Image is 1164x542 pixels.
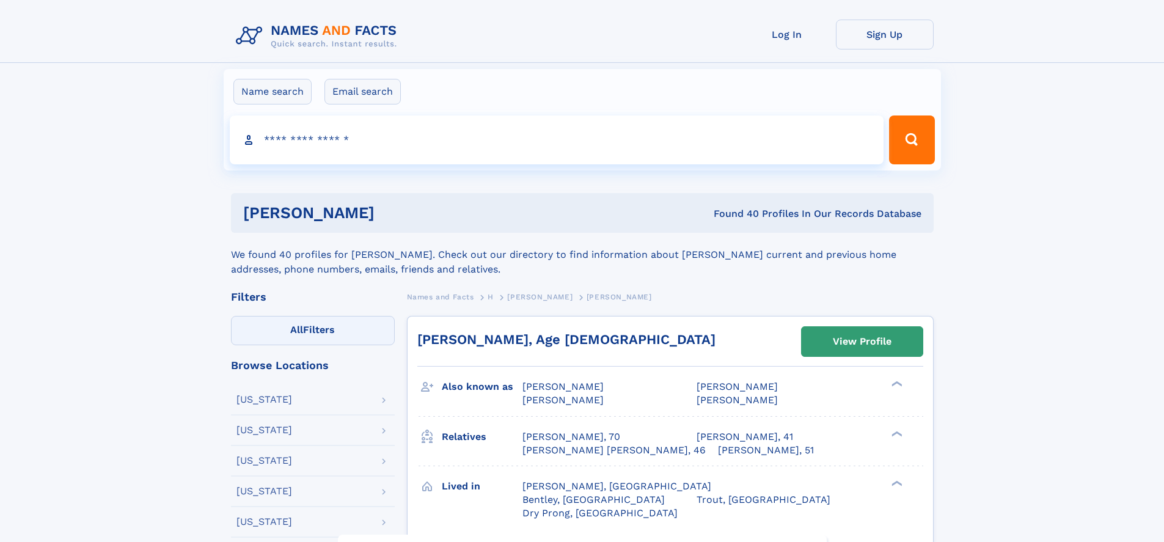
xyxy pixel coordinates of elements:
[488,289,494,304] a: H
[522,494,665,505] span: Bentley, [GEOGRAPHIC_DATA]
[697,381,778,392] span: [PERSON_NAME]
[236,456,292,466] div: [US_STATE]
[544,207,921,221] div: Found 40 Profiles In Our Records Database
[507,293,573,301] span: [PERSON_NAME]
[507,289,573,304] a: [PERSON_NAME]
[231,316,395,345] label: Filters
[833,328,891,356] div: View Profile
[324,79,401,104] label: Email search
[236,425,292,435] div: [US_STATE]
[888,479,903,487] div: ❯
[236,517,292,527] div: [US_STATE]
[522,507,678,519] span: Dry Prong, [GEOGRAPHIC_DATA]
[407,289,474,304] a: Names and Facts
[442,476,522,497] h3: Lived in
[488,293,494,301] span: H
[522,444,706,457] a: [PERSON_NAME] [PERSON_NAME], 46
[236,395,292,405] div: [US_STATE]
[697,494,830,505] span: Trout, [GEOGRAPHIC_DATA]
[243,205,544,221] h1: [PERSON_NAME]
[522,480,711,492] span: [PERSON_NAME], [GEOGRAPHIC_DATA]
[233,79,312,104] label: Name search
[802,327,923,356] a: View Profile
[836,20,934,49] a: Sign Up
[888,380,903,388] div: ❯
[522,430,620,444] a: [PERSON_NAME], 70
[888,430,903,438] div: ❯
[231,233,934,277] div: We found 40 profiles for [PERSON_NAME]. Check out our directory to find information about [PERSON...
[417,332,716,347] a: [PERSON_NAME], Age [DEMOGRAPHIC_DATA]
[231,20,407,53] img: Logo Names and Facts
[522,381,604,392] span: [PERSON_NAME]
[231,291,395,302] div: Filters
[738,20,836,49] a: Log In
[230,115,884,164] input: search input
[231,360,395,371] div: Browse Locations
[697,394,778,406] span: [PERSON_NAME]
[442,376,522,397] h3: Also known as
[236,486,292,496] div: [US_STATE]
[522,394,604,406] span: [PERSON_NAME]
[697,430,793,444] a: [PERSON_NAME], 41
[290,324,303,335] span: All
[889,115,934,164] button: Search Button
[442,427,522,447] h3: Relatives
[718,444,814,457] a: [PERSON_NAME], 51
[587,293,652,301] span: [PERSON_NAME]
